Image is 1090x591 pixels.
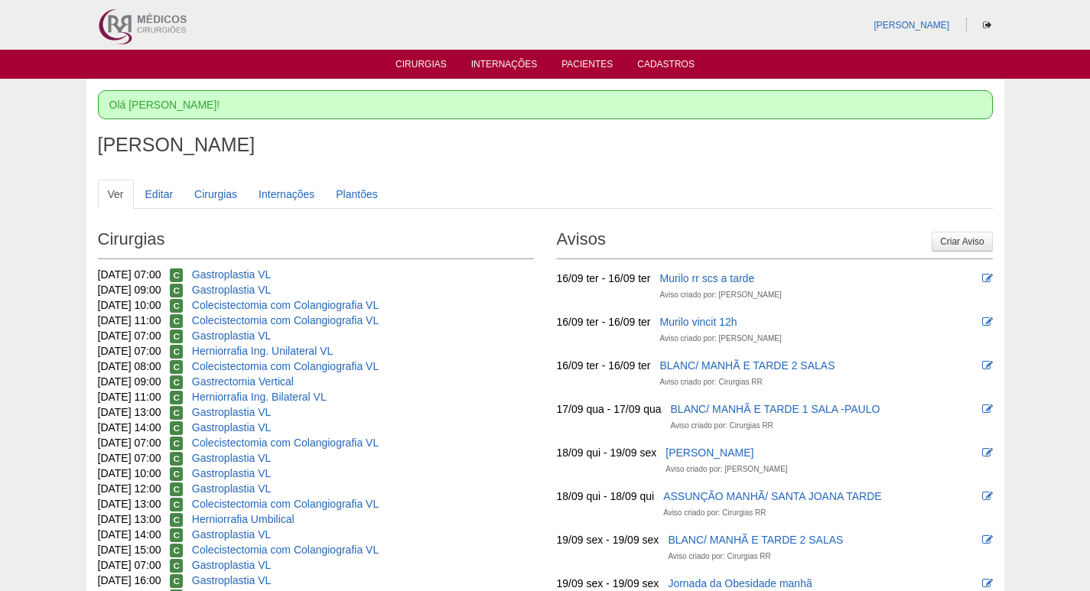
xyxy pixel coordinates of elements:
[170,421,183,435] span: Confirmada
[192,375,294,388] a: Gastrectomia Vertical
[668,577,812,589] a: Jornada da Obesidade manhã
[192,544,379,556] a: Colecistectomia com Colangiografia VL
[192,574,272,586] a: Gastroplastia VL
[192,482,272,495] a: Gastroplastia VL
[98,498,161,510] span: [DATE] 13:00
[98,421,161,434] span: [DATE] 14:00
[170,391,183,404] span: Confirmada
[671,403,880,415] a: BLANC/ MANHÃ E TARDE 1 SALA -PAULO
[982,447,993,458] i: Editar
[982,317,993,327] i: Editar
[184,180,247,209] a: Cirurgias
[170,467,183,481] span: Confirmada
[557,401,662,417] div: 17/09 qua - 17/09 qua
[982,404,993,414] i: Editar
[665,446,753,459] a: [PERSON_NAME]
[192,498,379,510] a: Colecistectomia com Colangiografia VL
[98,360,161,372] span: [DATE] 08:00
[395,59,447,74] a: Cirurgias
[98,345,161,357] span: [DATE] 07:00
[663,490,882,502] a: ASSUNÇÃO MANHÃ/ SANTA JOANA TARDE
[98,559,161,571] span: [DATE] 07:00
[135,180,184,209] a: Editar
[98,284,161,296] span: [DATE] 09:00
[557,271,651,286] div: 16/09 ter - 16/09 ter
[326,180,387,209] a: Plantões
[982,578,993,589] i: Editar
[170,345,183,359] span: Confirmada
[192,330,272,342] a: Gastroplastia VL
[192,467,272,479] a: Gastroplastia VL
[671,418,773,434] div: Aviso criado por: Cirurgias RR
[98,513,161,525] span: [DATE] 13:00
[557,576,659,591] div: 19/09 sex - 19/09 sex
[192,391,327,403] a: Herniorrafia Ing. Bilateral VL
[659,375,762,390] div: Aviso criado por: Cirurgias RR
[192,284,272,296] a: Gastroplastia VL
[932,232,992,252] a: Criar Aviso
[98,375,161,388] span: [DATE] 09:00
[192,421,272,434] a: Gastroplastia VL
[170,452,183,466] span: Confirmada
[170,498,183,511] span: Confirmada
[170,360,183,374] span: Confirmada
[983,21,991,30] i: Sair
[98,391,161,403] span: [DATE] 11:00
[192,437,379,449] a: Colecistectomia com Colangiografia VL
[557,532,659,547] div: 19/09 sex - 19/09 sex
[637,59,695,74] a: Cadastros
[668,534,843,546] a: BLANC/ MANHÃ E TARDE 2 SALAS
[170,574,183,588] span: Confirmada
[98,180,134,209] a: Ver
[874,20,949,31] a: [PERSON_NAME]
[98,90,993,119] div: Olá [PERSON_NAME]!
[192,314,379,326] a: Colecistectomia com Colangiografia VL
[659,272,754,284] a: Murilo rr scs a tarde
[98,314,161,326] span: [DATE] 11:00
[192,360,379,372] a: Colecistectomia com Colangiografia VL
[170,299,183,313] span: Confirmada
[665,462,787,477] div: Aviso criado por: [PERSON_NAME]
[561,59,613,74] a: Pacientes
[98,299,161,311] span: [DATE] 10:00
[98,224,534,259] h2: Cirurgias
[659,331,781,346] div: Aviso criado por: [PERSON_NAME]
[170,482,183,496] span: Confirmada
[98,330,161,342] span: [DATE] 07:00
[98,452,161,464] span: [DATE] 07:00
[170,559,183,573] span: Confirmada
[98,467,161,479] span: [DATE] 10:00
[170,437,183,450] span: Confirmada
[98,574,161,586] span: [DATE] 16:00
[170,268,183,282] span: Confirmada
[170,513,183,527] span: Confirmada
[98,406,161,418] span: [DATE] 13:00
[557,314,651,330] div: 16/09 ter - 16/09 ter
[170,284,183,297] span: Confirmada
[192,559,272,571] a: Gastroplastia VL
[98,135,993,154] h1: [PERSON_NAME]
[98,528,161,541] span: [DATE] 14:00
[170,528,183,542] span: Confirmada
[557,445,657,460] div: 18/09 qui - 19/09 sex
[192,513,294,525] a: Herniorrafia Umbilical
[170,314,183,328] span: Confirmada
[982,360,993,371] i: Editar
[192,299,379,311] a: Colecistectomia com Colangiografia VL
[982,273,993,284] i: Editar
[170,544,183,557] span: Confirmada
[668,549,770,564] div: Aviso criado por: Cirurgias RR
[192,345,333,357] a: Herniorrafia Ing. Unilateral VL
[98,482,161,495] span: [DATE] 12:00
[98,437,161,449] span: [DATE] 07:00
[659,287,781,303] div: Aviso criado por: [PERSON_NAME]
[170,375,183,389] span: Confirmada
[98,544,161,556] span: [DATE] 15:00
[192,268,272,281] a: Gastroplastia VL
[471,59,538,74] a: Internações
[557,358,651,373] div: 16/09 ter - 16/09 ter
[557,224,993,259] h2: Avisos
[982,491,993,502] i: Editar
[192,528,272,541] a: Gastroplastia VL
[249,180,324,209] a: Internações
